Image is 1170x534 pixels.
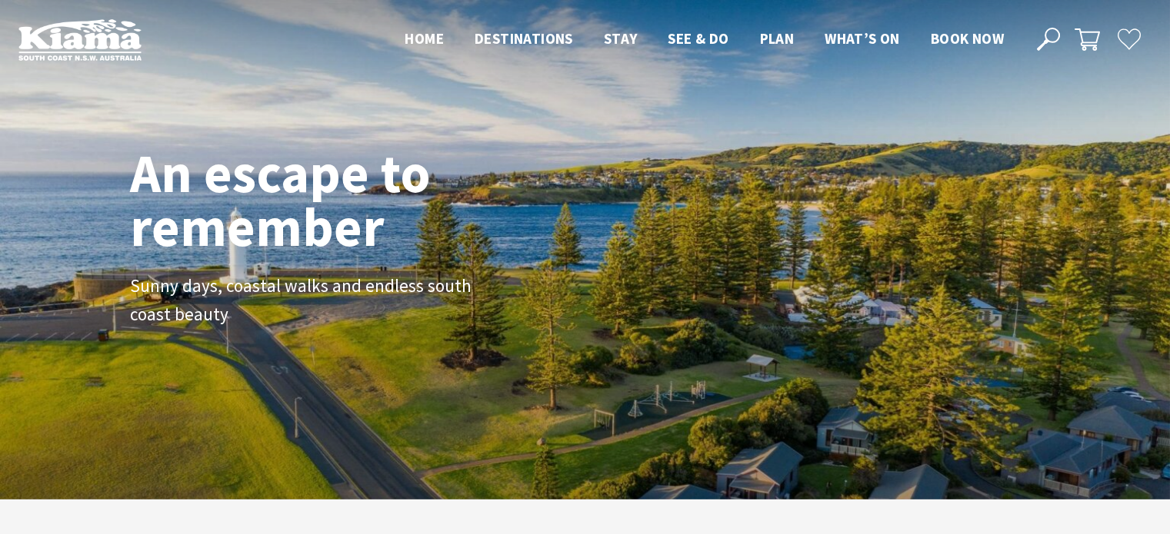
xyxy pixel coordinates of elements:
[130,146,553,254] h1: An escape to remember
[825,29,900,48] span: What’s On
[931,29,1004,48] span: Book now
[130,272,476,329] p: Sunny days, coastal walks and endless south coast beauty
[389,27,1019,52] nav: Main Menu
[760,29,795,48] span: Plan
[405,29,444,48] span: Home
[18,18,142,61] img: Kiama Logo
[475,29,573,48] span: Destinations
[668,29,728,48] span: See & Do
[604,29,638,48] span: Stay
